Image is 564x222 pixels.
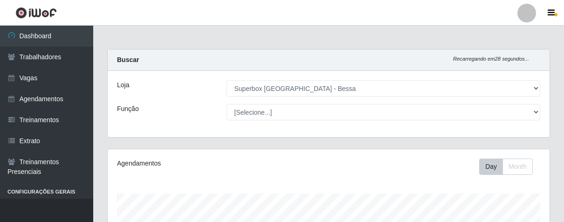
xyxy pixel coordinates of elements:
strong: Buscar [117,56,139,63]
button: Day [479,159,503,175]
i: Recarregando em 28 segundos... [453,56,529,62]
button: Month [502,159,533,175]
img: CoreUI Logo [15,7,57,19]
div: Agendamentos [117,159,285,168]
div: First group [479,159,533,175]
label: Loja [117,80,129,90]
div: Toolbar with button groups [479,159,540,175]
label: Função [117,104,139,114]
